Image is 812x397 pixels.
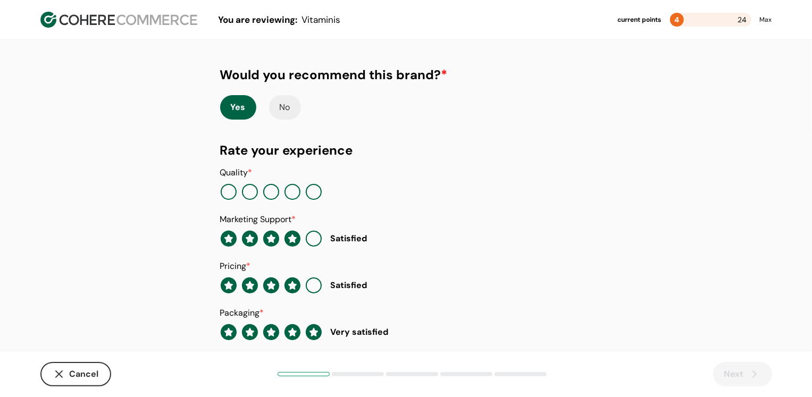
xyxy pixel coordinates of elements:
[40,362,111,386] button: Cancel
[220,260,251,272] label: Pricing
[220,214,296,225] label: Marketing Support
[220,95,256,120] button: Yes
[220,65,448,85] div: Would you recommend this brand?
[302,14,341,26] span: Vitaminis
[331,232,367,245] div: Satisfied
[675,15,680,24] span: 4
[220,167,253,178] label: Quality
[331,279,367,292] div: Satisfied
[40,12,197,28] img: Cohere Logo
[760,15,772,24] div: Max
[738,13,747,27] span: 24
[269,95,301,120] button: No
[220,307,264,318] label: Packaging
[331,326,389,339] div: Very satisfied
[618,15,662,24] div: current points
[713,362,772,386] button: Next
[220,141,592,160] div: Rate your experience
[219,14,298,26] span: You are reviewing:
